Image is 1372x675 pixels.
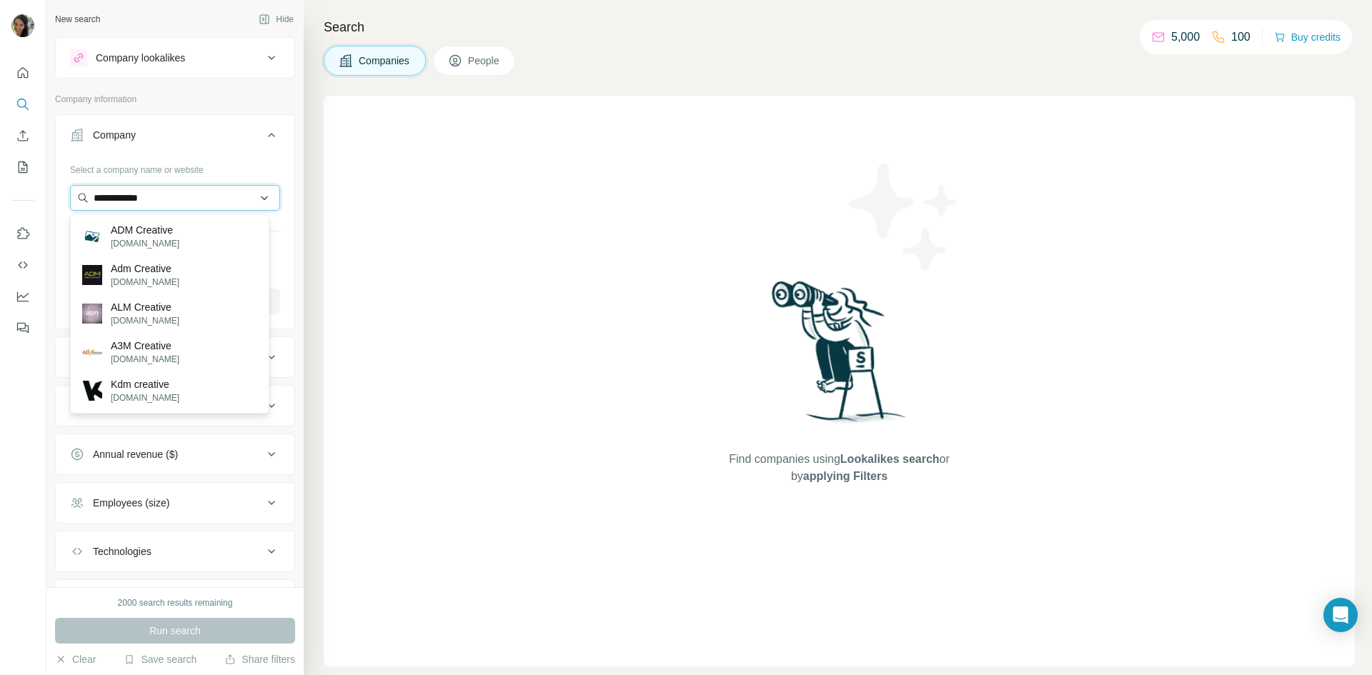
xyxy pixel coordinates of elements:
[11,252,34,278] button: Use Surfe API
[111,261,179,276] p: Adm Creative
[224,652,295,666] button: Share filters
[56,389,294,423] button: HQ location
[82,226,102,246] img: ADM Creative
[1323,598,1358,632] div: Open Intercom Messenger
[55,13,100,26] div: New search
[82,342,102,362] img: A3M Creative
[118,596,233,609] div: 2000 search results remaining
[803,470,888,482] span: applying Filters
[96,51,185,65] div: Company lookalikes
[56,486,294,520] button: Employees (size)
[11,315,34,341] button: Feedback
[765,277,914,436] img: Surfe Illustration - Woman searching with binoculars
[56,118,294,158] button: Company
[82,265,102,285] img: Adm Creative
[324,17,1355,37] h4: Search
[249,9,304,30] button: Hide
[1171,29,1200,46] p: 5,000
[11,284,34,309] button: Dashboard
[1274,27,1341,47] button: Buy credits
[56,583,294,617] button: Keywords
[1231,29,1251,46] p: 100
[111,237,179,250] p: [DOMAIN_NAME]
[56,340,294,374] button: Industry
[111,223,179,237] p: ADM Creative
[82,304,102,324] img: ALM Creative
[93,128,136,142] div: Company
[56,41,294,75] button: Company lookalikes
[468,54,501,68] span: People
[111,314,179,327] p: [DOMAIN_NAME]
[11,60,34,86] button: Quick start
[11,221,34,246] button: Use Surfe on LinkedIn
[11,123,34,149] button: Enrich CSV
[111,276,179,289] p: [DOMAIN_NAME]
[359,54,411,68] span: Companies
[111,377,179,391] p: Kdm creative
[93,447,178,461] div: Annual revenue ($)
[725,451,953,485] span: Find companies using or by
[11,91,34,117] button: Search
[56,437,294,471] button: Annual revenue ($)
[93,496,169,510] div: Employees (size)
[55,652,96,666] button: Clear
[111,391,179,404] p: [DOMAIN_NAME]
[840,153,968,281] img: Surfe Illustration - Stars
[124,652,197,666] button: Save search
[111,300,179,314] p: ALM Creative
[11,14,34,37] img: Avatar
[111,353,179,366] p: [DOMAIN_NAME]
[70,158,280,176] div: Select a company name or website
[111,339,179,353] p: A3M Creative
[55,93,295,106] p: Company information
[11,154,34,180] button: My lists
[840,453,940,465] span: Lookalikes search
[56,534,294,569] button: Technologies
[82,381,102,401] img: Kdm creative
[93,544,151,559] div: Technologies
